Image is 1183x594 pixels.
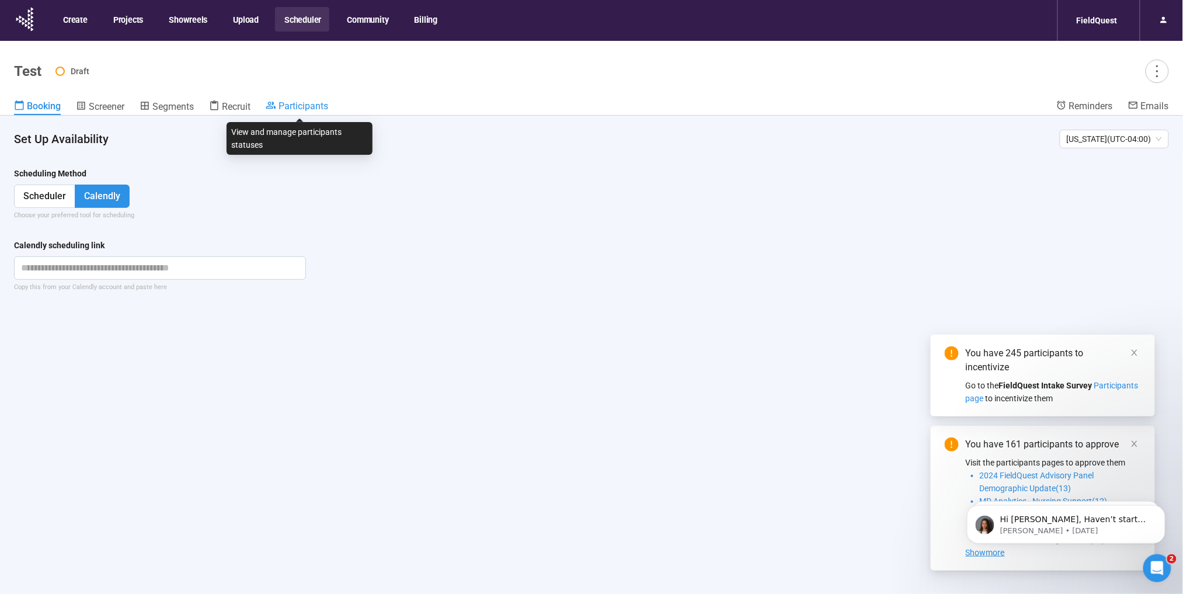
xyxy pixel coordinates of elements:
span: Calendly [84,190,120,202]
span: more [1149,63,1165,79]
span: Segments [152,101,194,112]
iframe: Intercom notifications message [949,481,1183,562]
span: Reminders [1069,100,1113,112]
div: View and manage participants statuses [227,122,373,155]
a: Participants [266,100,328,114]
span: [US_STATE] ( UTC-04:00 ) [1067,130,1162,148]
button: Billing [405,7,446,32]
span: close [1130,349,1139,357]
button: Scheduler [275,7,329,32]
p: Message from Nikki, sent 7w ago [51,45,201,55]
div: FieldQuest [1070,9,1125,32]
div: Scheduling Method [14,167,86,180]
a: Recruit [209,100,250,115]
span: exclamation-circle [945,437,959,451]
a: Segments [140,100,194,115]
h1: Test [14,63,41,79]
span: exclamation-circle [945,346,959,360]
span: Participants [279,100,328,112]
div: Calendly scheduling link [14,239,105,252]
span: 2024 FieldQuest Advisory Panel Demographic Update(13) [980,471,1094,493]
span: close [1130,440,1139,448]
span: Emails [1141,100,1169,112]
div: You have 245 participants to incentivize [966,346,1141,374]
h4: Set Up Availability [14,131,1050,147]
div: Go to the to incentivize them [966,379,1141,405]
span: Booking [27,100,61,112]
div: Copy this from your Calendly account and paste here [14,282,306,292]
div: Choose your preferred tool for scheduling [14,210,1169,220]
iframe: Intercom live chat [1143,554,1171,582]
button: more [1146,60,1169,83]
span: Recruit [222,101,250,112]
strong: FieldQuest Intake Survey [999,381,1092,390]
span: Draft [71,67,89,76]
button: Create [54,7,96,32]
button: Showreels [159,7,215,32]
button: Community [337,7,396,32]
button: Upload [224,7,267,32]
span: 2 [1167,554,1177,564]
a: Screener [76,100,124,115]
a: Reminders [1056,100,1113,114]
span: Scheduler [23,190,66,202]
a: Booking [14,100,61,115]
div: You have 161 participants to approve [966,437,1141,451]
a: Emails [1128,100,1169,114]
p: Visit the participants pages to approve them [966,456,1141,469]
button: Projects [104,7,151,32]
span: Screener [89,101,124,112]
span: Hi [PERSON_NAME], Haven’t started a project yet? Start small. Ask your audience about what’s happ... [51,34,200,101]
